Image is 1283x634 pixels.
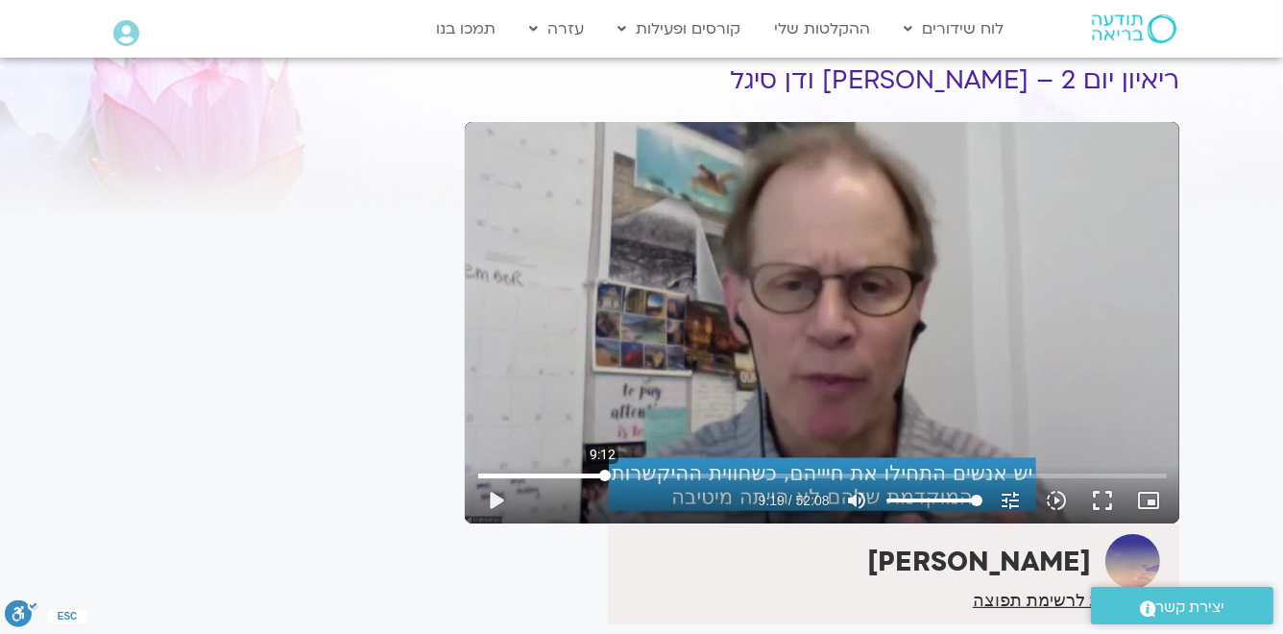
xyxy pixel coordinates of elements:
img: טארה בראך [1105,534,1160,589]
a: לוח שידורים [894,11,1013,47]
img: תודעה בריאה [1092,14,1176,43]
strong: [PERSON_NAME] [867,544,1091,580]
h1: ריאיון יום 2 – [PERSON_NAME] ודן סיגל [465,66,1179,95]
a: הצטרפות לרשימת תפוצה [973,592,1160,609]
a: ההקלטות שלי [764,11,880,47]
a: עזרה [520,11,593,47]
span: יצירת קשר [1156,595,1225,621]
a: תמכו בנו [426,11,505,47]
a: קורסים ופעילות [608,11,750,47]
a: יצירת קשר [1091,587,1273,624]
